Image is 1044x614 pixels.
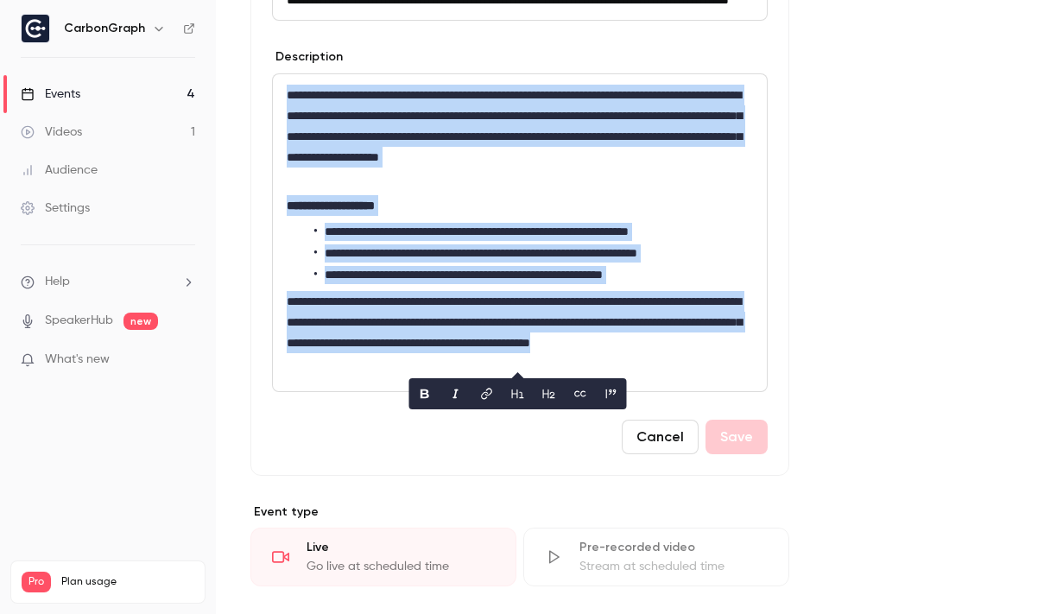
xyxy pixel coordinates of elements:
[579,558,768,575] div: Stream at scheduled time
[21,161,98,179] div: Audience
[174,352,195,368] iframe: Noticeable Trigger
[473,380,501,408] button: link
[64,20,145,37] h6: CarbonGraph
[598,380,625,408] button: blockquote
[21,199,90,217] div: Settings
[250,503,789,521] p: Event type
[411,380,439,408] button: bold
[21,273,195,291] li: help-dropdown-opener
[273,74,767,391] div: editor
[579,539,768,556] div: Pre-recorded video
[622,420,699,454] button: Cancel
[250,528,516,586] div: LiveGo live at scheduled time
[61,575,194,589] span: Plan usage
[123,313,158,330] span: new
[22,15,49,42] img: CarbonGraph
[45,351,110,369] span: What's new
[307,558,495,575] div: Go live at scheduled time
[272,73,768,392] section: description
[22,572,51,592] span: Pro
[307,539,495,556] div: Live
[45,273,70,291] span: Help
[45,312,113,330] a: SpeakerHub
[21,85,80,103] div: Events
[21,123,82,141] div: Videos
[442,380,470,408] button: italic
[272,48,343,66] label: Description
[523,528,789,586] div: Pre-recorded videoStream at scheduled time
